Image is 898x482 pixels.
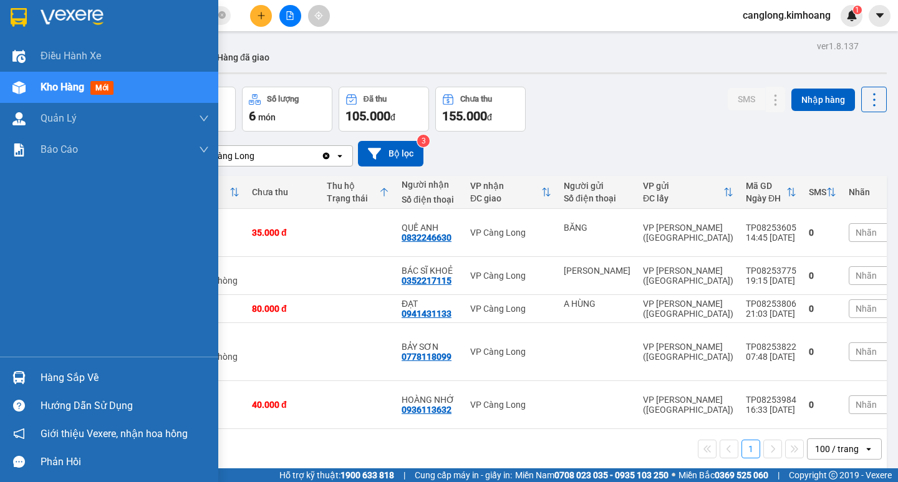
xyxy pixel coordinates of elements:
[746,309,796,319] div: 21:03 [DATE]
[470,193,541,203] div: ĐC giao
[678,468,768,482] span: Miền Bắc
[460,95,492,104] div: Chưa thu
[402,405,451,415] div: 0936113632
[402,233,451,243] div: 0832246630
[308,5,330,27] button: aim
[41,369,209,387] div: Hàng sắp về
[41,110,77,126] span: Quản Lý
[12,81,26,94] img: warehouse-icon
[12,112,26,125] img: warehouse-icon
[279,468,394,482] span: Hỗ trợ kỹ thuật:
[314,11,323,20] span: aim
[358,141,423,166] button: Bộ lọc
[402,266,458,276] div: BÁC SĨ KHOẺ
[778,468,780,482] span: |
[417,135,430,147] sup: 3
[13,400,25,412] span: question-circle
[286,11,294,20] span: file-add
[12,143,26,157] img: solution-icon
[402,180,458,190] div: Người nhận
[267,95,299,104] div: Số lượng
[402,195,458,205] div: Số điện thoại
[728,88,765,110] button: SMS
[515,468,669,482] span: Miền Nam
[199,150,254,162] div: VP Càng Long
[257,11,266,20] span: plus
[746,395,796,405] div: TP08253984
[415,468,512,482] span: Cung cấp máy in - giấy in:
[345,108,390,123] span: 105.000
[809,304,836,314] div: 0
[643,266,733,286] div: VP [PERSON_NAME] ([GEOGRAPHIC_DATA])
[746,405,796,415] div: 16:33 [DATE]
[41,142,78,157] span: Báo cáo
[864,444,874,454] svg: open
[470,400,551,410] div: VP Càng Long
[403,468,405,482] span: |
[746,223,796,233] div: TP08253605
[335,151,345,161] svg: open
[856,400,877,410] span: Nhãn
[809,228,836,238] div: 0
[740,176,803,209] th: Toggle SortBy
[746,342,796,352] div: TP08253822
[791,89,855,111] button: Nhập hàng
[746,233,796,243] div: 14:45 [DATE]
[564,266,630,276] div: QUANG TÚ
[402,309,451,319] div: 0941431133
[321,176,395,209] th: Toggle SortBy
[252,304,314,314] div: 80.000 đ
[41,453,209,471] div: Phản hồi
[442,108,487,123] span: 155.000
[218,10,226,22] span: close-circle
[327,181,379,191] div: Thu hộ
[339,87,429,132] button: Đã thu105.000đ
[643,342,733,362] div: VP [PERSON_NAME] ([GEOGRAPHIC_DATA])
[258,112,276,122] span: món
[643,395,733,415] div: VP [PERSON_NAME] ([GEOGRAPHIC_DATA])
[809,187,826,197] div: SMS
[643,181,723,191] div: VP gửi
[402,352,451,362] div: 0778118099
[856,347,877,357] span: Nhãn
[643,193,723,203] div: ĐC lấy
[364,95,387,104] div: Đã thu
[12,371,26,384] img: warehouse-icon
[741,440,760,458] button: 1
[41,48,101,64] span: Điều hành xe
[340,470,394,480] strong: 1900 633 818
[803,176,842,209] th: Toggle SortBy
[402,299,458,309] div: ĐẠT
[207,42,279,72] button: Hàng đã giao
[90,81,113,95] span: mới
[746,193,786,203] div: Ngày ĐH
[12,50,26,63] img: warehouse-icon
[199,145,209,155] span: down
[815,443,859,455] div: 100 / trang
[809,347,836,357] div: 0
[672,473,675,478] span: ⚪️
[746,181,786,191] div: Mã GD
[554,470,669,480] strong: 0708 023 035 - 0935 103 250
[746,299,796,309] div: TP08253806
[402,395,458,405] div: HOÀNG NHỚ
[809,271,836,281] div: 0
[637,176,740,209] th: Toggle SortBy
[249,108,256,123] span: 6
[41,426,188,441] span: Giới thiệu Vexere, nhận hoa hồng
[470,304,551,314] div: VP Càng Long
[564,193,630,203] div: Số điện thoại
[41,81,84,93] span: Kho hàng
[435,87,526,132] button: Chưa thu155.000đ
[13,456,25,468] span: message
[746,352,796,362] div: 07:48 [DATE]
[218,11,226,19] span: close-circle
[564,223,630,233] div: BĂNG
[402,223,458,233] div: QUẾ ANH
[321,151,331,161] svg: Clear value
[817,39,859,53] div: ver 1.8.137
[746,266,796,276] div: TP08253775
[279,5,301,27] button: file-add
[829,471,838,480] span: copyright
[13,428,25,440] span: notification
